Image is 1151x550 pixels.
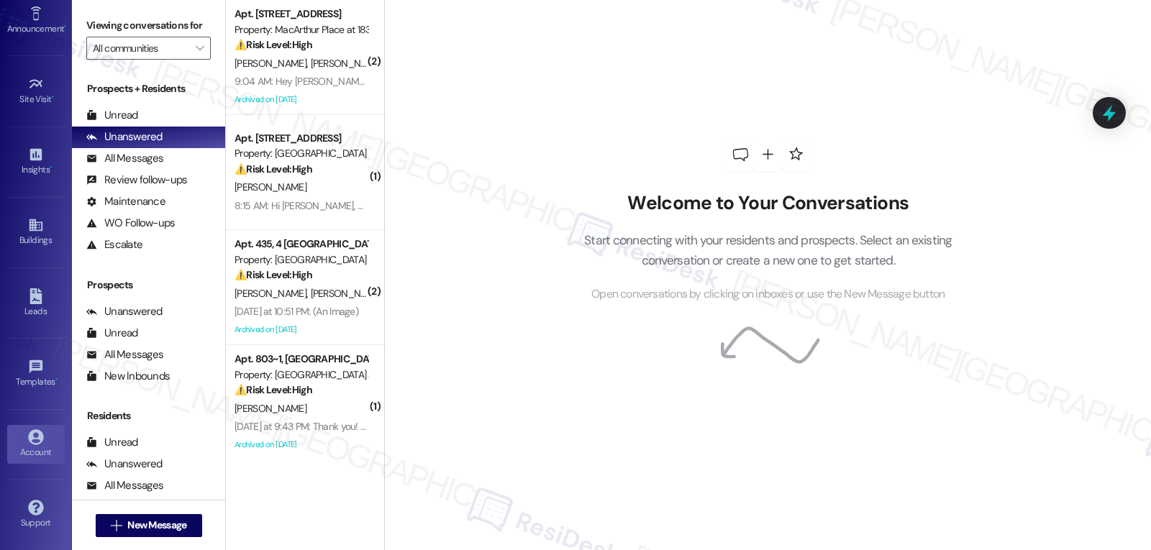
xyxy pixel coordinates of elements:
span: [PERSON_NAME] [235,287,311,300]
a: Templates • [7,354,65,393]
div: Apt. [STREET_ADDRESS] [235,131,368,146]
span: [PERSON_NAME] [235,180,306,193]
div: [DATE] at 10:51 PM: (An Image) [235,305,358,318]
a: Insights • [7,142,65,181]
div: Residents [72,408,225,423]
div: Unread [86,108,138,123]
span: • [50,162,52,173]
span: [PERSON_NAME] [311,57,383,70]
div: Prospects + Residents [72,81,225,96]
strong: ⚠️ Risk Level: High [235,38,312,51]
a: Leads [7,284,65,323]
i:  [111,520,122,531]
span: [PERSON_NAME] [235,402,306,415]
div: All Messages [86,347,163,362]
span: [PERSON_NAME] [311,287,383,300]
div: Unread [86,435,138,450]
p: Start connecting with your residents and prospects. Select an existing conversation or create a n... [563,230,974,271]
div: WO Follow-ups [86,216,175,231]
div: Property: [GEOGRAPHIC_DATA] [235,146,368,161]
div: Archived on [DATE] [233,436,369,454]
strong: ⚠️ Risk Level: High [235,162,312,175]
div: Archived on [DATE] [233,91,369,109]
div: Apt. 803~1, [GEOGRAPHIC_DATA] at [GEOGRAPHIC_DATA] [235,352,368,367]
div: All Messages [86,151,163,166]
a: Buildings [7,213,65,252]
div: 9:04 AM: Hey [PERSON_NAME] morning I just wanted to let you know that maintenance never came back... [235,75,883,88]
div: Unanswered [86,129,163,145]
div: Apt. [STREET_ADDRESS] [235,6,368,22]
strong: ⚠️ Risk Level: High [235,383,312,396]
i:  [196,42,204,54]
span: New Message [127,518,186,533]
div: Escalate [86,237,142,252]
div: Review follow-ups [86,173,187,188]
div: Unanswered [86,457,163,472]
button: New Message [96,514,202,537]
strong: ⚠️ Risk Level: High [235,268,312,281]
a: Support [7,495,65,534]
div: New Inbounds [86,369,170,384]
div: Prospects [72,278,225,293]
input: All communities [93,37,188,60]
div: Unanswered [86,304,163,319]
div: All Messages [86,478,163,493]
div: Apt. 435, 4 [GEOGRAPHIC_DATA] [235,237,368,252]
span: • [64,22,66,32]
div: Unread [86,326,138,341]
span: [PERSON_NAME] [235,57,311,70]
a: Site Visit • [7,72,65,111]
span: • [52,92,54,102]
div: Archived on [DATE] [233,321,369,339]
div: Property: MacArthur Place at 183 [235,22,368,37]
div: Maintenance [86,194,165,209]
label: Viewing conversations for [86,14,211,37]
span: Open conversations by clicking on inboxes or use the New Message button [591,285,945,303]
h2: Welcome to Your Conversations [563,192,974,215]
div: Property: [GEOGRAPHIC_DATA] at [GEOGRAPHIC_DATA] [235,367,368,382]
a: Account [7,425,65,464]
span: • [55,375,58,385]
div: Property: [GEOGRAPHIC_DATA] [235,252,368,267]
div: [DATE] at 9:43 PM: Thank you! It's still not open and I've had a package in there for several wee... [235,420,654,433]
